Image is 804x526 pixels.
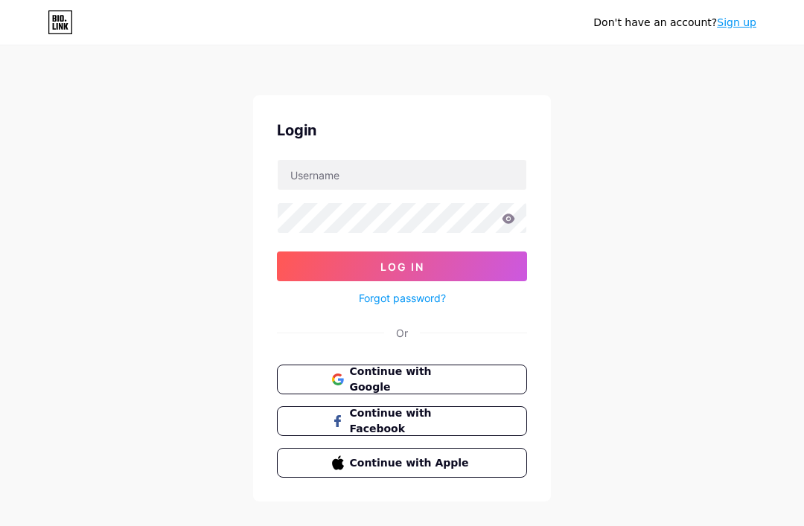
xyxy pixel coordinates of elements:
span: Continue with Facebook [350,405,473,437]
input: Username [278,160,526,190]
button: Continue with Google [277,365,527,394]
a: Sign up [717,16,756,28]
div: Login [277,119,527,141]
div: Or [396,325,408,341]
span: Continue with Apple [350,455,473,471]
button: Continue with Facebook [277,406,527,436]
span: Log In [380,260,424,273]
div: Don't have an account? [593,15,756,31]
button: Log In [277,251,527,281]
span: Continue with Google [350,364,473,395]
a: Forgot password? [359,290,446,306]
button: Continue with Apple [277,448,527,478]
